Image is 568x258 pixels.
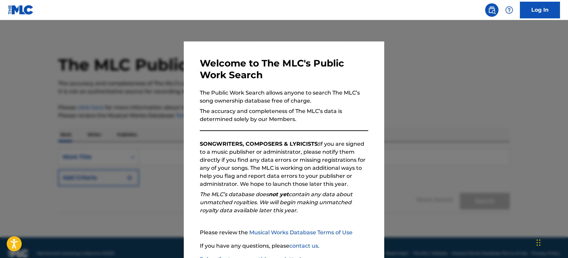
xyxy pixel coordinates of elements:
[520,2,560,18] a: Log In
[537,233,541,253] div: Drag
[488,6,496,14] img: search
[200,57,368,81] h3: Welcome to The MLC's Public Work Search
[200,191,352,214] em: The MLC’s database does contain any data about unmatched royalties. We will begin making unmatche...
[535,226,568,258] iframe: Chat Widget
[485,3,499,17] a: Public Search
[269,191,289,198] strong: not yet
[200,141,319,147] strong: SONGWRITERS, COMPOSERS & LYRICISTS:
[200,229,368,237] p: Please review the
[503,3,516,17] div: Help
[200,107,368,123] p: The accuracy and completeness of The MLC’s data is determined solely by our Members.
[289,243,318,249] a: contact us
[249,229,352,236] a: Musical Works Database Terms of Use
[200,89,368,105] p: The Public Work Search allows anyone to search The MLC’s song ownership database free of charge.
[200,140,368,188] p: If you are signed to a music publisher or administrator, please notify them directly if you find ...
[8,5,34,15] img: MLC Logo
[505,6,513,14] img: help
[200,242,368,250] p: If you have any questions, please .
